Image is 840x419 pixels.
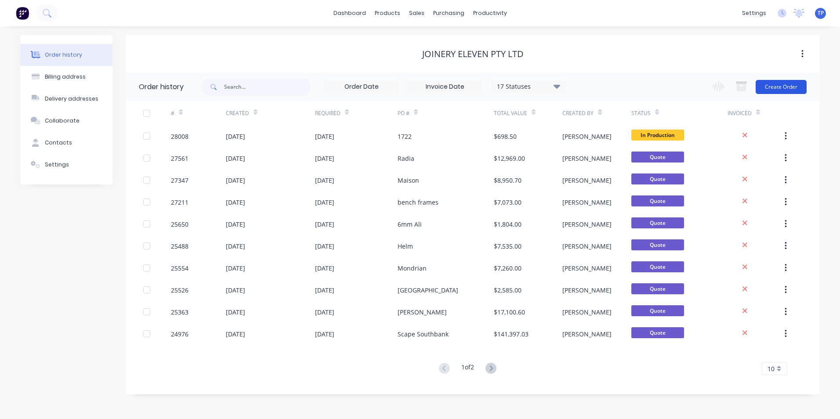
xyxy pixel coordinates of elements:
[315,285,334,295] div: [DATE]
[631,195,684,206] span: Quote
[562,132,612,141] div: [PERSON_NAME]
[631,305,684,316] span: Quote
[226,132,245,141] div: [DATE]
[398,154,414,163] div: Radia
[45,73,86,81] div: Billing address
[461,362,474,375] div: 1 of 2
[226,101,315,125] div: Created
[226,154,245,163] div: [DATE]
[171,198,188,207] div: 27211
[45,161,69,169] div: Settings
[494,307,525,317] div: $17,100.60
[171,132,188,141] div: 28008
[224,78,311,96] input: Search...
[171,109,174,117] div: #
[494,132,517,141] div: $698.50
[171,176,188,185] div: 27347
[226,198,245,207] div: [DATE]
[171,329,188,339] div: 24976
[398,329,449,339] div: Scape Southbank
[398,198,438,207] div: bench frames
[315,329,334,339] div: [DATE]
[315,132,334,141] div: [DATE]
[631,217,684,228] span: Quote
[171,220,188,229] div: 25650
[226,109,249,117] div: Created
[405,7,429,20] div: sales
[756,80,807,94] button: Create Order
[315,307,334,317] div: [DATE]
[171,285,188,295] div: 25526
[325,80,398,94] input: Order Date
[398,220,422,229] div: 6mm Ali
[562,329,612,339] div: [PERSON_NAME]
[562,242,612,251] div: [PERSON_NAME]
[315,198,334,207] div: [DATE]
[171,154,188,163] div: 27561
[562,198,612,207] div: [PERSON_NAME]
[16,7,29,20] img: Factory
[494,154,525,163] div: $12,969.00
[398,132,412,141] div: 1722
[469,7,511,20] div: productivity
[562,264,612,273] div: [PERSON_NAME]
[562,285,612,295] div: [PERSON_NAME]
[562,307,612,317] div: [PERSON_NAME]
[562,109,594,117] div: Created By
[315,101,398,125] div: Required
[631,101,728,125] div: Status
[429,7,469,20] div: purchasing
[315,264,334,273] div: [DATE]
[20,88,112,110] button: Delivery addresses
[20,132,112,154] button: Contacts
[226,264,245,273] div: [DATE]
[494,101,562,125] div: Total Value
[494,220,521,229] div: $1,804.00
[494,176,521,185] div: $8,950.70
[738,7,771,20] div: settings
[398,285,458,295] div: [GEOGRAPHIC_DATA]
[494,198,521,207] div: $7,073.00
[45,117,80,125] div: Collaborate
[494,264,521,273] div: $7,260.00
[492,82,565,91] div: 17 Statuses
[45,139,72,147] div: Contacts
[398,101,494,125] div: PO #
[171,264,188,273] div: 25554
[494,329,529,339] div: $141,397.03
[226,307,245,317] div: [DATE]
[562,176,612,185] div: [PERSON_NAME]
[226,220,245,229] div: [DATE]
[631,109,651,117] div: Status
[494,285,521,295] div: $2,585.00
[20,154,112,176] button: Settings
[631,130,684,141] span: In Production
[370,7,405,20] div: products
[20,110,112,132] button: Collaborate
[631,239,684,250] span: Quote
[398,109,409,117] div: PO #
[226,285,245,295] div: [DATE]
[315,176,334,185] div: [DATE]
[562,154,612,163] div: [PERSON_NAME]
[562,101,631,125] div: Created By
[631,261,684,272] span: Quote
[20,66,112,88] button: Billing address
[171,307,188,317] div: 25363
[398,307,447,317] div: [PERSON_NAME]
[398,264,427,273] div: Mondrian
[631,327,684,338] span: Quote
[139,82,184,92] div: Order history
[398,242,413,251] div: Helm
[494,242,521,251] div: $7,535.00
[226,242,245,251] div: [DATE]
[631,152,684,163] span: Quote
[315,154,334,163] div: [DATE]
[171,101,226,125] div: #
[422,49,524,59] div: Joinery Eleven Pty Ltd
[408,80,482,94] input: Invoice Date
[226,176,245,185] div: [DATE]
[45,95,98,103] div: Delivery addresses
[315,220,334,229] div: [DATE]
[398,176,419,185] div: Maison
